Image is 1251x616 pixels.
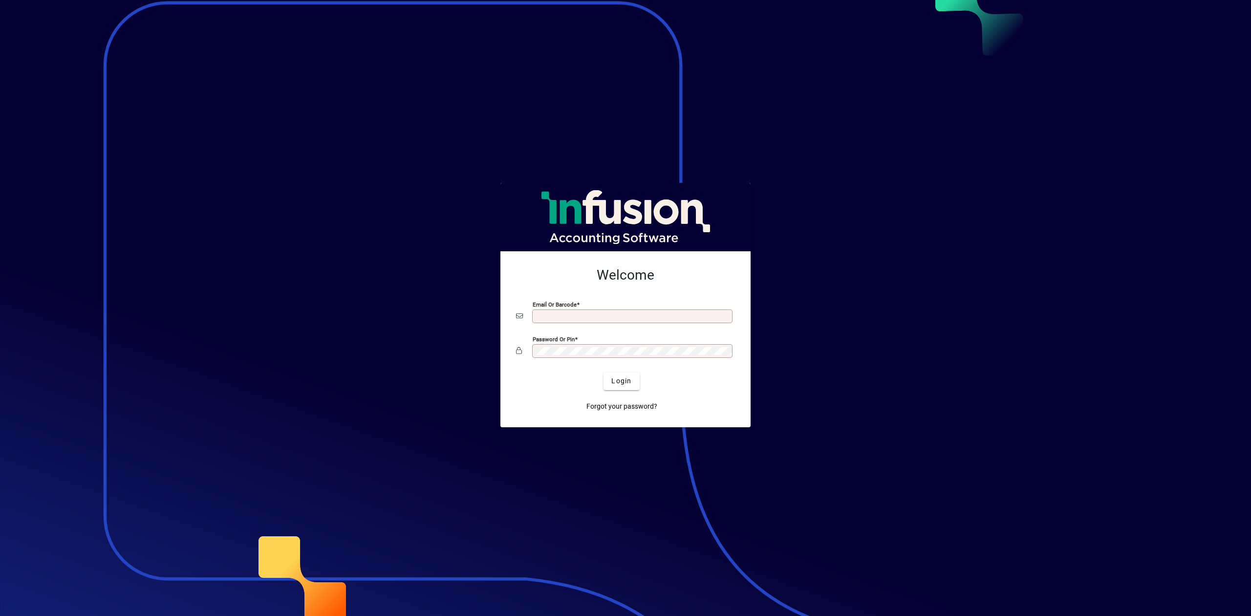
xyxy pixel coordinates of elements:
[516,267,735,284] h2: Welcome
[533,335,575,342] mat-label: Password or Pin
[604,373,639,390] button: Login
[582,398,661,416] a: Forgot your password?
[586,401,657,412] span: Forgot your password?
[611,376,631,386] span: Login
[533,301,577,308] mat-label: Email or Barcode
